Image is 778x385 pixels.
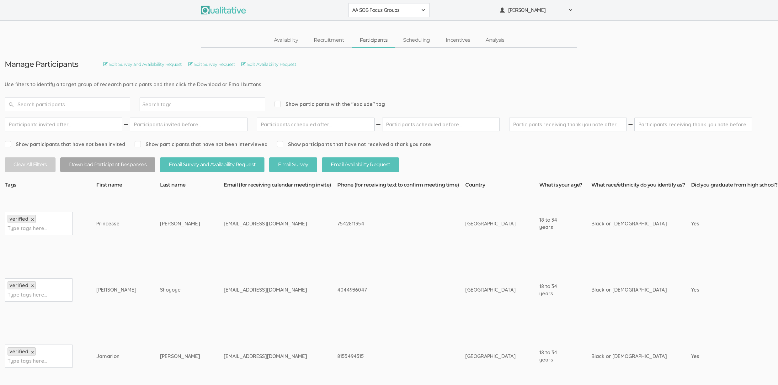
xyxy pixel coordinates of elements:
[438,34,478,47] a: Incentives
[8,291,47,299] input: Type tags here...
[5,60,78,68] h3: Manage Participants
[224,182,337,190] th: Email (for receiving calendar meeting invite)
[31,217,34,222] a: ×
[509,118,627,131] input: Participants receiving thank you note after...
[188,61,235,68] a: Edit Survey Request
[123,118,129,131] img: dash.svg
[465,220,516,227] div: [GEOGRAPHIC_DATA]
[691,353,760,360] div: Yes
[337,286,442,293] div: 4044936047
[465,353,516,360] div: [GEOGRAPHIC_DATA]
[8,357,47,365] input: Type tags here...
[496,3,577,17] button: [PERSON_NAME]
[96,353,136,360] div: Jamarion
[337,220,442,227] div: 7542811954
[591,353,668,360] div: Black or [DEMOGRAPHIC_DATA]
[160,182,224,190] th: Last name
[5,98,130,111] input: Search participants
[9,282,28,288] span: verified
[96,182,160,190] th: First name
[103,61,182,68] a: Edit Survey and Availability Request
[352,34,395,47] a: Participants
[539,349,568,363] div: 18 to 34 years
[352,7,418,14] span: AA SOB Focus Groups
[747,355,778,385] iframe: Chat Widget
[5,182,96,190] th: Tags
[96,220,136,227] div: Princesse
[8,224,47,232] input: Type tags here...
[277,141,431,148] span: Show participants that have not received a thank you note
[224,286,314,293] div: [EMAIL_ADDRESS][DOMAIN_NAME]
[691,220,760,227] div: Yes
[130,118,248,131] input: Participants invited before...
[395,34,438,47] a: Scheduling
[306,34,352,47] a: Recruitment
[5,118,122,131] input: Participants invited after...
[60,157,155,172] button: Download Participant Responses
[539,283,568,297] div: 18 to 34 years
[5,141,125,148] span: Show participants that have not been invited
[257,118,375,131] input: Participants scheduled after...
[5,157,56,172] button: Clear All Filters
[201,6,246,14] img: Qualitative
[160,353,200,360] div: [PERSON_NAME]
[241,61,296,68] a: Edit Availability Request
[9,348,28,355] span: verified
[627,118,634,131] img: dash.svg
[539,216,568,231] div: 18 to 34 years
[691,286,760,293] div: Yes
[539,182,591,190] th: What is your age?
[9,216,28,222] span: verified
[348,3,430,17] button: AA SOB Focus Groups
[160,157,264,172] button: Email Survey and Availability Request
[322,157,399,172] button: Email Availability Request
[96,286,136,293] div: [PERSON_NAME]
[634,118,752,131] input: Participants receiving thank you note before...
[266,34,306,47] a: Availability
[465,286,516,293] div: [GEOGRAPHIC_DATA]
[269,157,317,172] button: Email Survey
[591,182,691,190] th: What race/ethnicity do you identify as?
[591,220,668,227] div: Black or [DEMOGRAPHIC_DATA]
[508,7,565,14] span: [PERSON_NAME]
[224,220,314,227] div: [EMAIL_ADDRESS][DOMAIN_NAME]
[274,101,385,108] span: Show participants with the "exclude" tag
[224,353,314,360] div: [EMAIL_ADDRESS][DOMAIN_NAME]
[31,350,34,355] a: ×
[160,286,200,293] div: Shoyoye
[375,118,381,131] img: dash.svg
[337,353,442,360] div: 8155494315
[160,220,200,227] div: [PERSON_NAME]
[591,286,668,293] div: Black or [DEMOGRAPHIC_DATA]
[478,34,512,47] a: Analysis
[31,283,34,288] a: ×
[135,141,268,148] span: Show participants that have not been interviewed
[382,118,500,131] input: Participants scheduled before...
[142,100,182,108] input: Search tags
[337,182,465,190] th: Phone (for receiving text to confirm meeting time)
[465,182,539,190] th: Country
